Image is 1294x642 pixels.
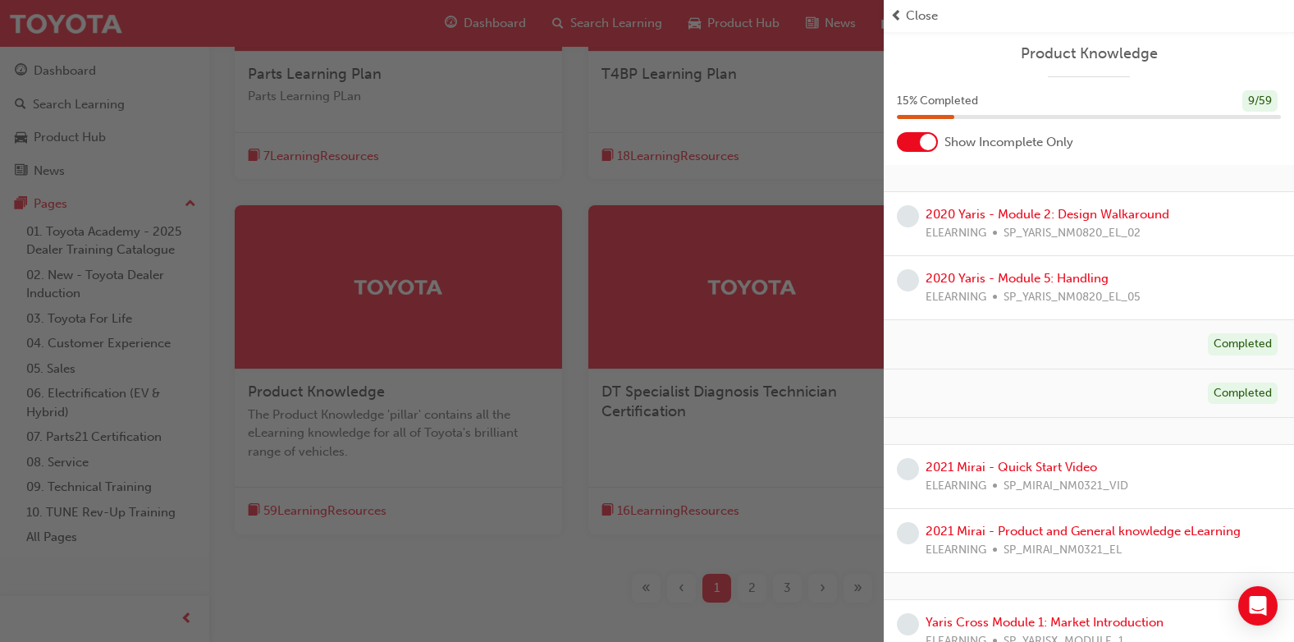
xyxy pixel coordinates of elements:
[926,207,1169,222] a: 2020 Yaris - Module 2: Design Walkaround
[1004,541,1122,560] span: SP_MIRAI_NM0321_EL
[1004,477,1128,496] span: SP_MIRAI_NM0321_VID
[1208,383,1278,405] div: Completed
[897,44,1281,63] a: Product Knowledge
[890,7,1287,25] button: prev-iconClose
[1004,288,1141,307] span: SP_YARIS_NM0820_EL_05
[926,271,1109,286] a: 2020 Yaris - Module 5: Handling
[926,541,986,560] span: ELEARNING
[1004,224,1141,243] span: SP_YARIS_NM0820_EL_02
[890,7,903,25] span: prev-icon
[1208,333,1278,355] div: Completed
[897,458,919,480] span: learningRecordVerb_NONE-icon
[926,224,986,243] span: ELEARNING
[1238,586,1278,626] div: Open Intercom Messenger
[897,205,919,227] span: learningRecordVerb_NONE-icon
[906,7,938,25] span: Close
[1242,90,1278,112] div: 9 / 59
[897,92,978,111] span: 15 % Completed
[926,615,1164,630] a: Yaris Cross Module 1: Market Introduction
[944,133,1073,152] span: Show Incomplete Only
[926,460,1097,475] a: 2021 Mirai - Quick Start Video
[897,522,919,544] span: learningRecordVerb_NONE-icon
[897,269,919,291] span: learningRecordVerb_NONE-icon
[926,477,986,496] span: ELEARNING
[926,524,1241,539] a: 2021 Mirai - Product and General knowledge eLearning
[897,613,919,635] span: learningRecordVerb_NONE-icon
[926,288,986,307] span: ELEARNING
